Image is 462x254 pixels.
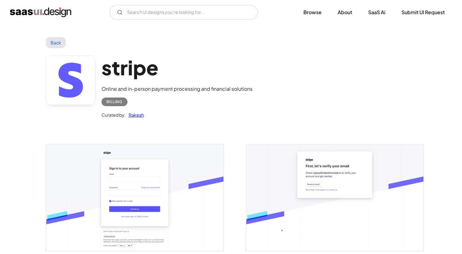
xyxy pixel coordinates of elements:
[106,98,123,106] div: Billing
[126,111,144,119] a: Rakesh
[46,37,66,48] a: Back
[110,5,258,20] form: Email Form
[330,6,360,19] a: About
[102,111,126,119] div: Curated by:
[46,144,223,251] img: 6629df5686f2cb267eb03ba8_Sign%20In.jpg
[361,6,393,19] a: SaaS Ai
[10,7,71,17] a: home
[102,85,252,93] div: Online and in-person payment processing and financial solutions
[246,144,423,251] img: 6629df56bdc74e5f13034ab4_Email%20Verifications.jpg
[246,144,423,251] a: open lightbox
[102,56,252,79] h1: stripe
[394,6,452,19] a: Submit UI Request
[110,5,258,20] input: Search UI designs you're looking for...
[296,6,329,19] a: Browse
[46,144,223,251] a: open lightbox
